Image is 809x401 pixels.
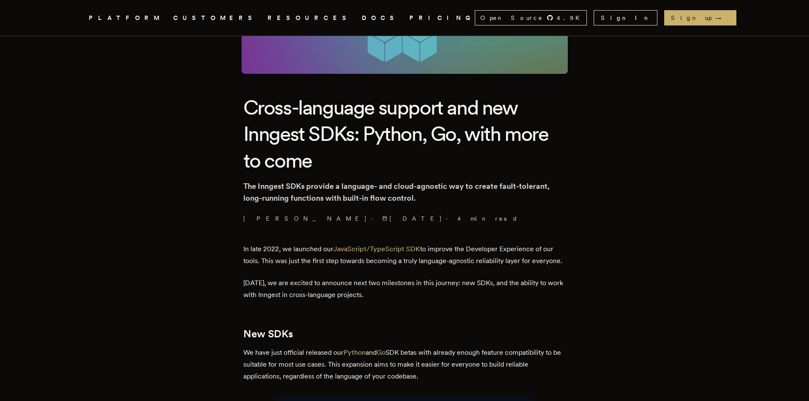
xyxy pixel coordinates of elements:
a: Python [344,348,366,356]
a: Go [377,348,386,356]
a: PRICING [409,13,475,23]
h2: New SDKs [243,328,566,340]
p: In late 2022, we launched our to improve the Developer Experience of our tools. This was just the... [243,243,566,267]
p: We have just official released our and SDK betas with already enough feature compatibility to be ... [243,347,566,382]
button: PLATFORM [89,13,163,23]
a: DOCS [362,13,399,23]
span: Open Source [480,14,543,22]
h1: Cross-language support and new Inngest SDKs: Python, Go, with more to come [243,94,566,174]
a: CUSTOMERS [173,13,257,23]
a: JavaScript/TypeScript SDK [333,245,420,253]
a: Sign In [594,10,657,25]
span: 4.9 K [557,14,585,22]
p: [DATE], we are excited to announce next two milestones in this journey: new SDKs, and the ability... [243,277,566,301]
a: [PERSON_NAME] [243,214,367,223]
span: 4 min read [457,214,518,223]
p: · · [243,214,566,223]
button: RESOURCES [268,13,352,23]
span: [DATE] [382,214,443,223]
span: → [715,14,730,22]
p: The Inngest SDKs provide a language- and cloud-agnostic way to create fault-tolerant, long-runnin... [243,180,566,204]
a: Sign up [664,10,736,25]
